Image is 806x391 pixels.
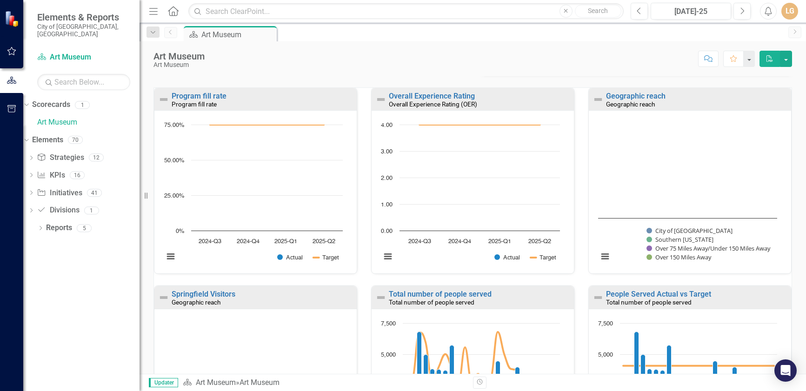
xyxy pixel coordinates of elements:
[159,120,347,271] svg: Interactive chart
[606,298,692,306] small: Total number of people served
[164,122,184,128] text: 75.00%
[646,244,773,252] button: Show Over 75 Miles Away/Under 150 Miles Away
[381,228,393,234] text: 0.00
[176,228,184,234] text: 0%
[201,29,274,40] div: Art Museum
[199,239,221,245] text: 2024-Q3
[153,51,205,61] div: Art Museum
[313,254,339,261] button: Show Target
[598,321,613,327] text: 7,500
[188,3,624,20] input: Search ClearPoint...
[389,92,475,100] a: Overall Experience Rating
[646,226,704,235] button: Show City of Springfield
[588,7,608,14] span: Search
[37,188,82,199] a: Initiatives
[599,250,612,263] button: View chart menu, Chart
[622,364,776,368] g: Target, series 2 of 2. Line with 24 data points.
[84,206,99,214] div: 1
[598,352,613,358] text: 5,000
[488,239,511,245] text: 2025-Q1
[37,152,84,163] a: Strategies
[376,120,565,271] svg: Interactive chart
[70,171,85,179] div: 16
[381,202,393,208] text: 1.00
[208,123,326,126] g: Target, series 2 of 2. Line with 4 data points.
[172,92,226,100] a: Program fill rate
[593,120,786,271] div: Chart. Highcharts interactive chart.
[531,254,556,261] button: Show Target
[196,378,236,387] a: Art Museum
[381,149,393,155] text: 3.00
[575,5,621,18] button: Search
[75,101,90,109] div: 1
[37,74,130,90] input: Search Below...
[172,100,217,108] small: Program fill rate
[593,120,782,271] svg: Interactive chart
[381,321,396,327] text: 7,500
[159,120,352,271] div: Chart. Highcharts interactive chart.
[646,235,706,244] button: Show Southern Missouri
[651,3,731,20] button: [DATE]-25
[606,92,666,100] a: Geographic reach
[381,250,394,263] button: View chart menu, Chart
[389,290,492,298] a: Total number of people served
[781,3,798,20] button: LG
[389,298,474,306] small: Total number of people served
[37,23,130,38] small: City of [GEOGRAPHIC_DATA], [GEOGRAPHIC_DATA]
[164,250,177,263] button: View chart menu, Chart
[774,359,797,382] div: Open Intercom Messenger
[408,239,431,245] text: 2024-Q3
[593,94,604,105] img: Not Defined
[593,292,604,303] img: Not Defined
[381,175,393,181] text: 2.00
[172,290,235,298] a: Springfield Visitors
[381,122,393,128] text: 4.00
[654,6,728,17] div: [DATE]-25
[164,158,184,164] text: 50.00%
[606,100,655,108] small: Geographic reach
[158,94,169,105] img: Not Defined
[418,123,542,126] g: Target, series 2 of 2. Line with 4 data points.
[37,12,130,23] span: Elements & Reports
[158,292,169,303] img: Not Defined
[313,239,335,245] text: 2025-Q2
[37,170,65,181] a: KPIs
[5,11,21,27] img: ClearPoint Strategy
[37,52,130,63] a: Art Museum
[172,298,220,306] small: Geographic reach
[46,223,72,233] a: Reports
[37,117,140,128] a: Art Museum
[494,254,520,261] button: Show Actual
[274,239,297,245] text: 2025-Q1
[375,292,386,303] img: Not Defined
[389,100,477,108] small: Overall Experience Rating (OER)
[32,135,63,146] a: Elements
[375,94,386,105] img: Not Defined
[646,253,713,261] button: Show Over 150 Miles Away
[77,224,92,232] div: 5
[237,239,260,245] text: 2024-Q4
[153,61,205,68] div: Art Museum
[277,254,303,261] button: Show Actual
[164,193,184,199] text: 25.00%
[606,290,711,298] a: People Served Actual vs Target
[448,239,471,245] text: 2024-Q4
[32,99,70,110] a: Scorecards
[240,378,280,387] div: Art Museum
[68,136,83,144] div: 70
[528,239,551,245] text: 2025-Q2
[89,154,104,162] div: 12
[376,120,569,271] div: Chart. Highcharts interactive chart.
[37,205,79,216] a: Divisions
[183,378,466,388] div: »
[381,352,396,358] text: 5,000
[87,189,102,197] div: 41
[149,378,178,387] span: Updater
